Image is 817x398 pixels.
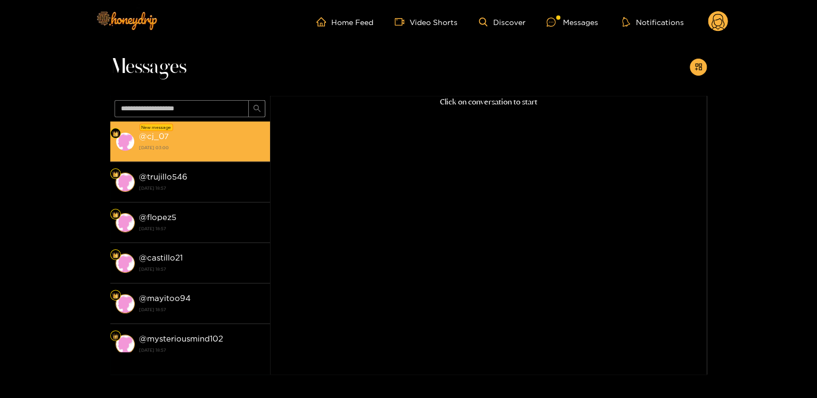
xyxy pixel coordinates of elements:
[112,333,119,339] img: Fan Level
[112,252,119,258] img: Fan Level
[139,345,265,355] strong: [DATE] 18:57
[116,132,135,151] img: conversation
[316,17,331,27] span: home
[112,212,119,218] img: Fan Level
[116,173,135,192] img: conversation
[139,172,187,181] strong: @ trujillo546
[139,224,265,233] strong: [DATE] 18:57
[139,132,169,141] strong: @ cj_07
[546,16,598,28] div: Messages
[619,17,687,27] button: Notifications
[395,17,457,27] a: Video Shorts
[116,254,135,273] img: conversation
[116,294,135,313] img: conversation
[270,96,707,108] p: Click on conversation to start
[139,143,265,152] strong: [DATE] 03:00
[395,17,410,27] span: video-camera
[479,18,525,27] a: Discover
[316,17,373,27] a: Home Feed
[139,294,191,303] strong: @ mayitoo94
[112,131,119,137] img: Fan Level
[140,124,173,131] div: New message
[690,59,707,76] button: appstore-add
[139,305,265,314] strong: [DATE] 18:57
[116,335,135,354] img: conversation
[112,171,119,177] img: Fan Level
[112,293,119,299] img: Fan Level
[248,100,265,117] button: search
[139,183,265,193] strong: [DATE] 18:57
[253,104,261,113] span: search
[110,54,186,80] span: Messages
[139,264,265,274] strong: [DATE] 18:57
[139,334,223,343] strong: @ mysteriousmind102
[116,213,135,232] img: conversation
[695,63,702,72] span: appstore-add
[139,213,176,222] strong: @ flopez5
[139,253,183,262] strong: @ castillo21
